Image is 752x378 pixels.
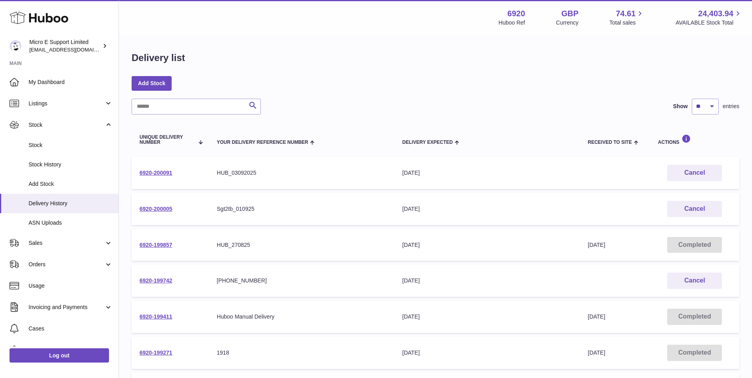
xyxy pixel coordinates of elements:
a: 24,403.94 AVAILABLE Stock Total [675,8,742,27]
div: [DATE] [402,349,572,357]
span: Your Delivery Reference Number [217,140,308,145]
a: 6920-199411 [140,313,172,320]
button: Cancel [667,273,722,289]
div: Currency [556,19,579,27]
strong: GBP [561,8,578,19]
span: [DATE] [588,349,605,356]
a: 74.61 Total sales [609,8,645,27]
span: Unique Delivery Number [140,135,194,145]
span: Sales [29,239,104,247]
div: [DATE] [402,277,572,284]
span: [DATE] [588,242,605,248]
span: Invoicing and Payments [29,304,104,311]
span: entries [723,103,739,110]
a: 6920-199857 [140,242,172,248]
span: Listings [29,100,104,107]
div: Sgt2tb_010925 [217,205,387,213]
a: 6920-200005 [140,206,172,212]
a: 6920-199271 [140,349,172,356]
span: Total sales [609,19,645,27]
span: Cases [29,325,113,332]
span: 24,403.94 [698,8,733,19]
span: ASN Uploads [29,219,113,227]
strong: 6920 [507,8,525,19]
a: Add Stock [132,76,172,90]
a: 6920-200091 [140,170,172,176]
span: Stock [29,121,104,129]
div: Actions [658,134,731,145]
span: Stock History [29,161,113,168]
span: Delivery History [29,200,113,207]
div: [DATE] [402,241,572,249]
button: Cancel [667,165,722,181]
div: HUB_03092025 [217,169,387,177]
span: Received to Site [588,140,632,145]
h1: Delivery list [132,52,185,64]
span: [EMAIL_ADDRESS][DOMAIN_NAME] [29,46,117,53]
button: Cancel [667,201,722,217]
span: Orders [29,261,104,268]
div: [DATE] [402,205,572,213]
div: Huboo Ref [499,19,525,27]
span: Stock [29,141,113,149]
span: My Dashboard [29,78,113,86]
span: Add Stock [29,180,113,188]
div: HUB_270825 [217,241,387,249]
div: Huboo Manual Delivery [217,313,387,321]
span: Delivery Expected [402,140,453,145]
div: 1918 [217,349,387,357]
a: 6920-199742 [140,277,172,284]
div: [PHONE_NUMBER] [217,277,387,284]
a: Log out [10,348,109,363]
span: AVAILABLE Stock Total [675,19,742,27]
span: [DATE] [588,313,605,320]
div: [DATE] [402,313,572,321]
img: internalAdmin-6920@internal.huboo.com [10,40,21,52]
div: Micro E Support Limited [29,38,101,53]
label: Show [673,103,688,110]
div: [DATE] [402,169,572,177]
span: 74.61 [616,8,635,19]
span: Usage [29,282,113,290]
